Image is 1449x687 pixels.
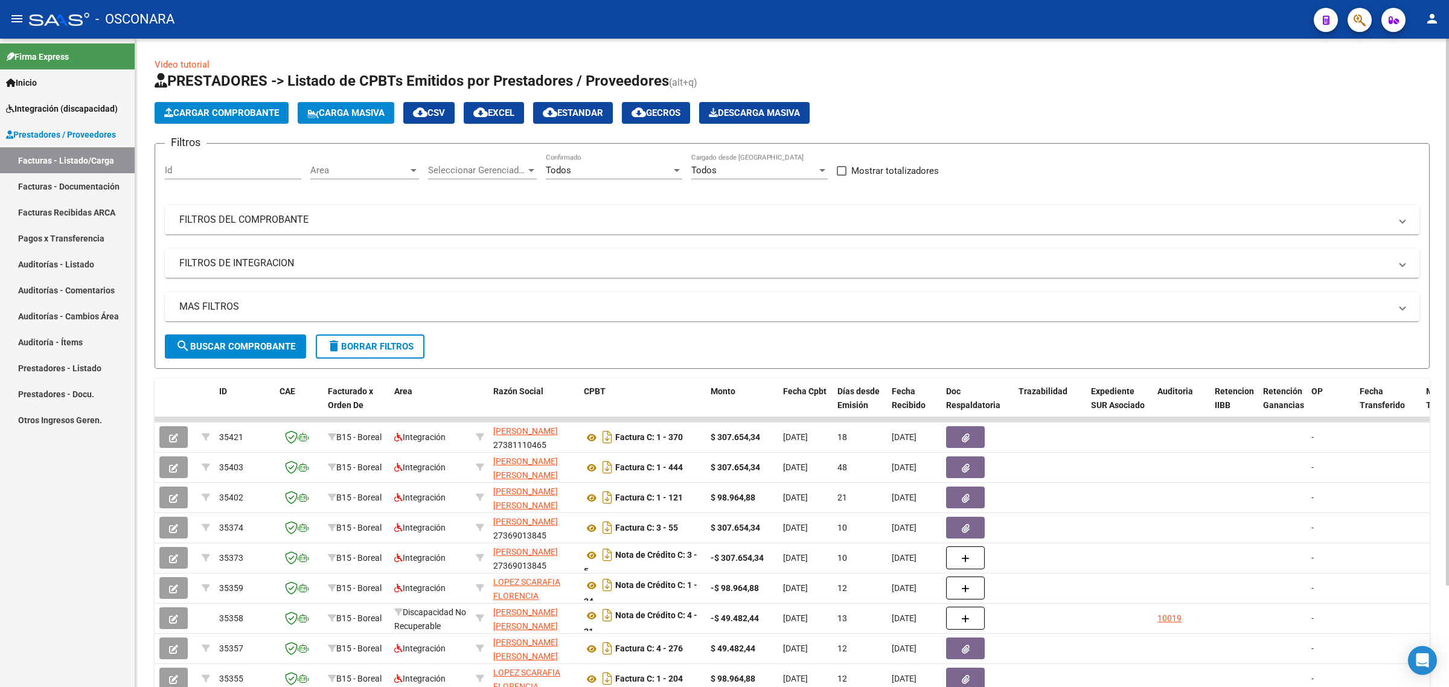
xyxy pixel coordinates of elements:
[1360,386,1405,410] span: Fecha Transferido
[493,577,560,601] span: LOPEZ SCARAFIA FLORENCIA
[1311,523,1314,532] span: -
[219,462,243,472] span: 35403
[323,379,389,432] datatable-header-cell: Facturado x Orden De
[615,674,683,684] strong: Factura C: 1 - 204
[95,6,174,33] span: - OSCONARA
[493,386,543,396] span: Razón Social
[615,433,683,443] strong: Factura C: 1 - 370
[336,493,382,502] span: B15 - Boreal
[165,205,1419,234] mat-expansion-panel-header: FILTROS DEL COMPROBANTE
[1153,379,1210,432] datatable-header-cell: Auditoria
[1091,386,1145,410] span: Expediente SUR Asociado
[473,105,488,120] mat-icon: cloud_download
[837,644,847,653] span: 12
[600,458,615,477] i: Descargar documento
[783,432,808,442] span: [DATE]
[546,165,571,176] span: Todos
[851,164,939,178] span: Mostrar totalizadores
[493,517,558,526] span: [PERSON_NAME]
[6,128,116,141] span: Prestadores / Proveedores
[428,165,526,176] span: Seleccionar Gerenciador
[307,107,385,118] span: Carga Masiva
[6,102,118,115] span: Integración (discapacidad)
[615,463,683,473] strong: Factura C: 1 - 444
[711,386,735,396] span: Monto
[327,341,414,352] span: Borrar Filtros
[1086,379,1153,432] datatable-header-cell: Expediente SUR Asociado
[336,644,382,653] span: B15 - Boreal
[837,613,847,623] span: 13
[1311,553,1314,563] span: -
[336,583,382,593] span: B15 - Boreal
[837,462,847,472] span: 48
[1425,11,1439,26] mat-icon: person
[493,456,558,480] span: [PERSON_NAME] [PERSON_NAME]
[179,213,1390,226] mat-panel-title: FILTROS DEL COMPROBANTE
[783,523,808,532] span: [DATE]
[179,300,1390,313] mat-panel-title: MAS FILTROS
[711,583,759,593] strong: -$ 98.964,88
[711,462,760,472] strong: $ 307.654,34
[336,674,382,683] span: B15 - Boreal
[310,165,408,176] span: Area
[711,553,764,563] strong: -$ 307.654,34
[1311,493,1314,502] span: -
[892,674,916,683] span: [DATE]
[394,607,466,631] span: Discapacidad No Recuperable
[941,379,1014,432] datatable-header-cell: Doc Respaldatoria
[176,339,190,353] mat-icon: search
[493,606,574,631] div: 27280780478
[711,644,755,653] strong: $ 49.482,44
[579,379,706,432] datatable-header-cell: CPBT
[837,386,880,410] span: Días desde Emisión
[219,583,243,593] span: 35359
[1307,379,1355,432] datatable-header-cell: OP
[892,462,916,472] span: [DATE]
[493,455,574,480] div: 27380009744
[1014,379,1086,432] datatable-header-cell: Trazabilidad
[1408,646,1437,675] div: Open Intercom Messenger
[783,386,827,396] span: Fecha Cpbt
[1311,583,1314,593] span: -
[615,644,683,654] strong: Factura C: 4 - 276
[493,426,558,436] span: [PERSON_NAME]
[600,427,615,447] i: Descargar documento
[584,611,697,637] strong: Nota de Crédito C: 4 - 21
[219,644,243,653] span: 35357
[219,674,243,683] span: 35355
[176,341,295,352] span: Buscar Comprobante
[783,674,808,683] span: [DATE]
[892,523,916,532] span: [DATE]
[600,575,615,595] i: Descargar documento
[600,488,615,507] i: Descargar documento
[600,545,615,564] i: Descargar documento
[394,674,446,683] span: Integración
[280,386,295,396] span: CAE
[10,11,24,26] mat-icon: menu
[632,107,680,118] span: Gecros
[219,613,243,623] span: 35358
[1311,462,1314,472] span: -
[783,583,808,593] span: [DATE]
[615,493,683,503] strong: Factura C: 1 - 121
[394,462,446,472] span: Integración
[837,493,847,502] span: 21
[892,644,916,653] span: [DATE]
[394,644,446,653] span: Integración
[493,637,558,661] span: [PERSON_NAME] [PERSON_NAME]
[1311,613,1314,623] span: -
[493,424,574,450] div: 27381110465
[615,523,678,533] strong: Factura C: 3 - 55
[711,523,760,532] strong: $ 307.654,34
[783,493,808,502] span: [DATE]
[155,59,210,70] a: Video tutorial
[778,379,833,432] datatable-header-cell: Fecha Cpbt
[214,379,275,432] datatable-header-cell: ID
[493,515,574,540] div: 27369013845
[165,292,1419,321] mat-expansion-panel-header: MAS FILTROS
[711,613,759,623] strong: -$ 49.482,44
[837,553,847,563] span: 10
[533,102,613,124] button: Estandar
[1215,386,1254,410] span: Retencion IIBB
[219,493,243,502] span: 35402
